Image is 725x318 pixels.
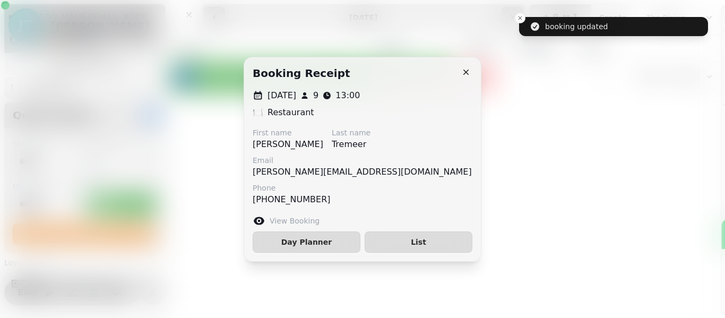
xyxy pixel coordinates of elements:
button: Day Planner [253,231,360,253]
label: Last name [332,127,370,138]
span: Day Planner [262,238,351,246]
p: [DATE] [267,89,296,102]
p: Restaurant [267,106,314,119]
p: Tremeer [332,138,370,151]
label: First name [253,127,323,138]
h2: Booking receipt [253,66,350,81]
p: 🍽️ [253,106,263,119]
label: View Booking [270,216,320,226]
p: [PERSON_NAME][EMAIL_ADDRESS][DOMAIN_NAME] [253,166,472,178]
p: 9 [313,89,318,102]
button: List [365,231,472,253]
p: 13:00 [335,89,360,102]
p: [PERSON_NAME] [253,138,323,151]
span: List [374,238,463,246]
label: Phone [253,183,331,193]
label: Email [253,155,472,166]
p: [PHONE_NUMBER] [253,193,331,206]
